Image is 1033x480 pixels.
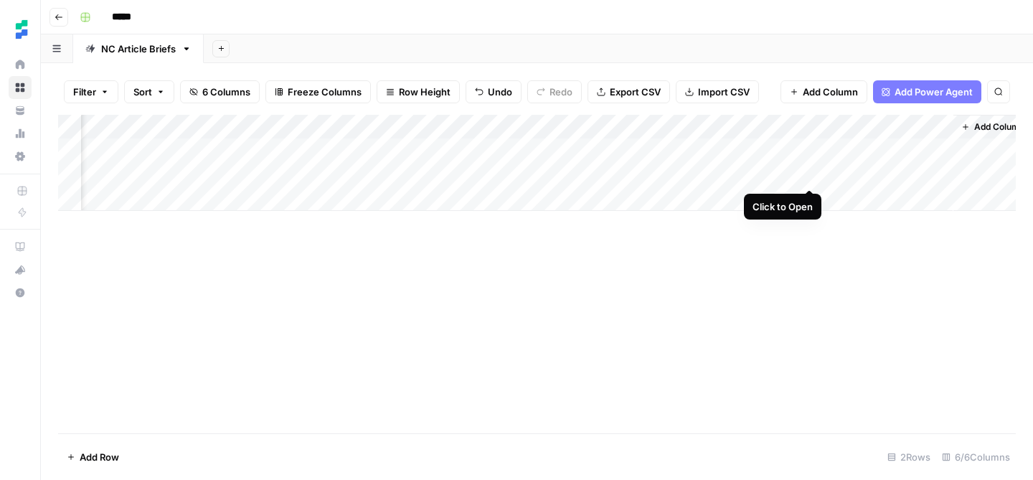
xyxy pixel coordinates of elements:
[64,80,118,103] button: Filter
[936,446,1016,469] div: 6/6 Columns
[9,11,32,47] button: Workspace: Ten Speed
[202,85,250,99] span: 6 Columns
[9,259,31,281] div: What's new?
[101,42,176,56] div: NC Article Briefs
[288,85,362,99] span: Freeze Columns
[9,17,34,42] img: Ten Speed Logo
[9,76,32,99] a: Browse
[895,85,973,99] span: Add Power Agent
[753,199,813,214] div: Click to Open
[124,80,174,103] button: Sort
[676,80,759,103] button: Import CSV
[588,80,670,103] button: Export CSV
[780,80,867,103] button: Add Column
[73,34,204,63] a: NC Article Briefs
[527,80,582,103] button: Redo
[73,85,96,99] span: Filter
[9,235,32,258] a: AirOps Academy
[549,85,572,99] span: Redo
[882,446,936,469] div: 2 Rows
[80,450,119,464] span: Add Row
[466,80,522,103] button: Undo
[9,281,32,304] button: Help + Support
[9,53,32,76] a: Home
[265,80,371,103] button: Freeze Columns
[803,85,858,99] span: Add Column
[9,145,32,168] a: Settings
[974,121,1024,133] span: Add Column
[9,258,32,281] button: What's new?
[58,446,128,469] button: Add Row
[133,85,152,99] span: Sort
[9,99,32,122] a: Your Data
[9,122,32,145] a: Usage
[180,80,260,103] button: 6 Columns
[956,118,1030,136] button: Add Column
[377,80,460,103] button: Row Height
[488,85,512,99] span: Undo
[610,85,661,99] span: Export CSV
[873,80,981,103] button: Add Power Agent
[698,85,750,99] span: Import CSV
[399,85,451,99] span: Row Height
